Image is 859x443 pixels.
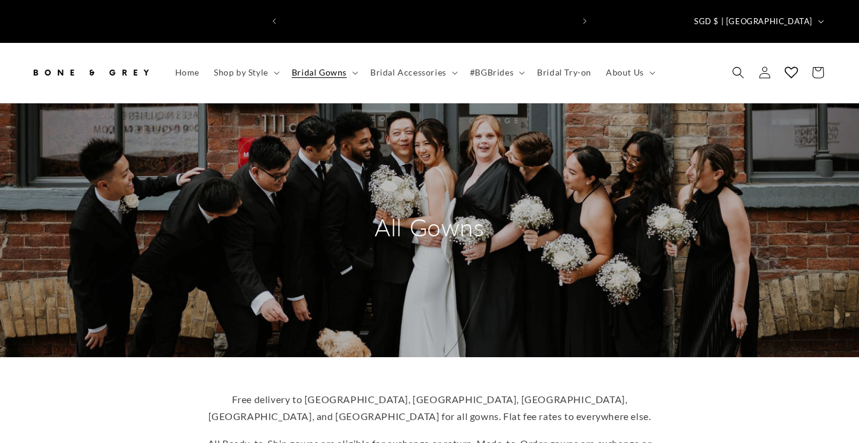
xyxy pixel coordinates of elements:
p: Free delivery to [GEOGRAPHIC_DATA], [GEOGRAPHIC_DATA], [GEOGRAPHIC_DATA], [GEOGRAPHIC_DATA], and ... [194,391,665,426]
button: Previous announcement [261,10,288,33]
span: SGD $ | [GEOGRAPHIC_DATA] [694,16,812,28]
a: Home [168,60,207,85]
a: Bridal Try-on [530,60,599,85]
summary: Search [725,59,751,86]
summary: Bridal Accessories [363,60,463,85]
h2: All Gowns [315,212,544,243]
a: Bone and Grey Bridal [26,55,156,91]
summary: About Us [599,60,660,85]
span: Bridal Accessories [370,67,446,78]
summary: #BGBrides [463,60,530,85]
img: Bone and Grey Bridal [30,59,151,86]
summary: Shop by Style [207,60,285,85]
span: About Us [606,67,644,78]
span: Bridal Gowns [292,67,347,78]
span: Bridal Try-on [537,67,591,78]
span: Home [175,67,199,78]
button: Next announcement [571,10,598,33]
span: Shop by Style [214,67,268,78]
button: SGD $ | [GEOGRAPHIC_DATA] [687,10,829,33]
summary: Bridal Gowns [285,60,363,85]
span: #BGBrides [470,67,513,78]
